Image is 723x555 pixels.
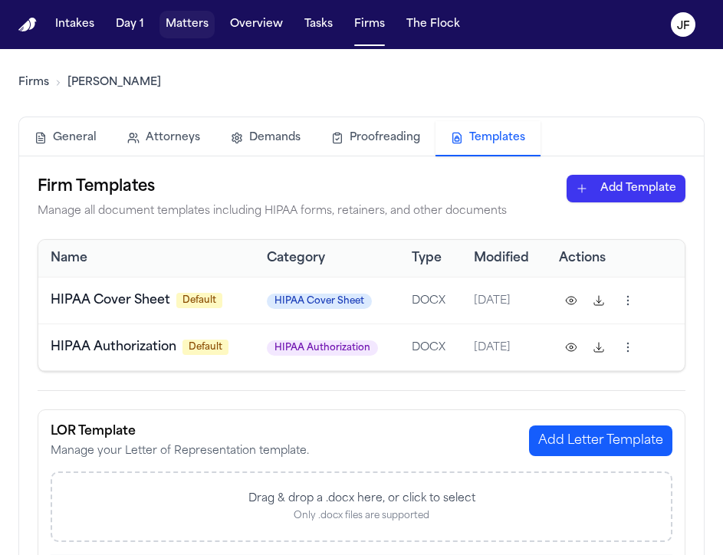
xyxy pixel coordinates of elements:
a: Home [18,18,37,32]
button: Add Template [567,175,685,202]
span: HIPAA Cover Sheet [267,294,372,309]
span: Default [182,340,228,355]
h3: LOR Template [51,422,309,441]
button: Templates [435,121,541,156]
button: General [19,121,112,155]
button: Proofreading [316,121,435,155]
button: Template actions [614,287,642,314]
button: Preview [559,288,583,313]
button: The Flock [400,11,466,38]
a: Firms [18,75,49,90]
th: Name [38,240,255,277]
span: Default [176,293,222,308]
nav: Breadcrumb [18,75,161,90]
span: HIPAA Authorization [267,340,378,356]
button: Firms [348,11,391,38]
span: [DATE] [474,295,511,307]
span: DOCX [412,342,445,353]
button: Download [587,335,611,360]
div: Only .docx files are supported [71,510,652,522]
button: Day 1 [110,11,150,38]
button: Tasks [298,11,339,38]
button: Template actions [614,333,642,361]
span: HIPAA Authorization [51,341,176,353]
button: Matters [159,11,215,38]
button: Preview [559,335,583,360]
p: Manage all document templates including HIPAA forms, retainers, and other documents [38,202,507,221]
th: Category [255,240,399,277]
div: Drag & drop a .docx here, or click to select [71,491,652,507]
img: Finch Logo [18,18,37,32]
button: Attorneys [112,121,215,155]
button: Overview [224,11,289,38]
div: Upload LOR template [51,471,672,542]
span: [DATE] [474,342,511,353]
th: Modified [462,240,547,277]
button: Download [587,288,611,313]
span: DOCX [412,295,445,307]
a: [PERSON_NAME] [67,75,161,90]
span: HIPAA Cover Sheet [51,294,170,307]
h2: Firm Templates [38,175,507,199]
button: Demands [215,121,316,155]
button: Intakes [49,11,100,38]
p: Manage your Letter of Representation template. [51,444,309,459]
button: Add Letter Template [529,425,672,456]
th: Actions [547,240,685,277]
th: Type [399,240,462,277]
